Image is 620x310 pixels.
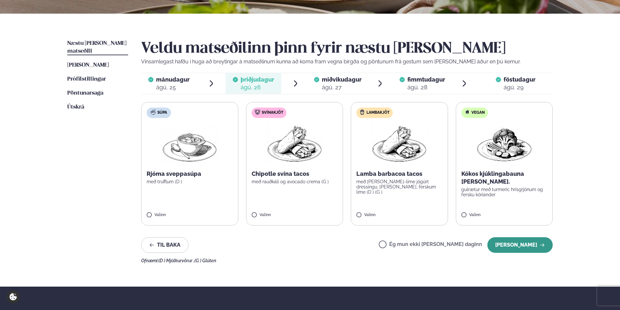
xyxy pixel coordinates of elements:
[407,84,445,91] div: ágú. 28
[252,179,338,184] p: með rauðkáli og avocado crema (G )
[360,110,365,115] img: Lamb.svg
[356,179,442,195] p: með [PERSON_NAME]-lime jógúrt dressingu, [PERSON_NAME], ferskum lime (D ) (G )
[407,76,445,83] span: fimmtudagur
[7,290,20,304] a: Cookie settings
[156,76,190,83] span: mánudagur
[262,110,283,115] span: Svínakjöt
[156,84,190,91] div: ágú. 25
[461,187,547,197] p: gulrætur með turmeric hrísgrjónum og fersku kóríander
[356,170,442,178] p: Lamba barbacoa tacos
[67,41,126,54] span: Næstu [PERSON_NAME] matseðill
[67,75,106,83] a: Prófílstillingar
[141,40,553,58] h2: Veldu matseðilinn þinn fyrir næstu [PERSON_NAME]
[504,84,535,91] div: ágú. 29
[266,123,323,165] img: Wraps.png
[476,123,533,165] img: Vegan.png
[67,90,103,96] span: Pöntunarsaga
[67,89,103,97] a: Pöntunarsaga
[366,110,389,115] span: Lambakjöt
[471,110,485,115] span: Vegan
[67,104,84,110] span: Útskrá
[141,258,553,263] div: Ofnæmi:
[67,103,84,111] a: Útskrá
[67,40,128,55] a: Næstu [PERSON_NAME] matseðill
[67,76,106,82] span: Prófílstillingar
[194,258,216,263] span: (G ) Glúten
[147,179,233,184] p: með trufflum (D )
[255,110,260,115] img: pork.svg
[504,76,535,83] span: föstudagur
[141,237,189,253] button: Til baka
[161,123,218,165] img: Soup.png
[157,110,167,115] span: Súpa
[241,84,274,91] div: ágú. 26
[151,110,156,115] img: soup.svg
[147,170,233,178] p: Rjóma sveppasúpa
[371,123,428,165] img: Wraps.png
[322,76,362,83] span: miðvikudagur
[67,62,109,68] span: [PERSON_NAME]
[487,237,553,253] button: [PERSON_NAME]
[461,170,547,186] p: Kókos kjúklingabauna [PERSON_NAME].
[322,84,362,91] div: ágú. 27
[158,258,194,263] span: (D ) Mjólkurvörur ,
[465,110,470,115] img: Vegan.svg
[141,58,553,66] p: Vinsamlegast hafðu í huga að breytingar á matseðlinum kunna að koma fram vegna birgða og pöntunum...
[241,76,274,83] span: þriðjudagur
[67,61,109,69] a: [PERSON_NAME]
[252,170,338,178] p: Chipotle svína tacos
